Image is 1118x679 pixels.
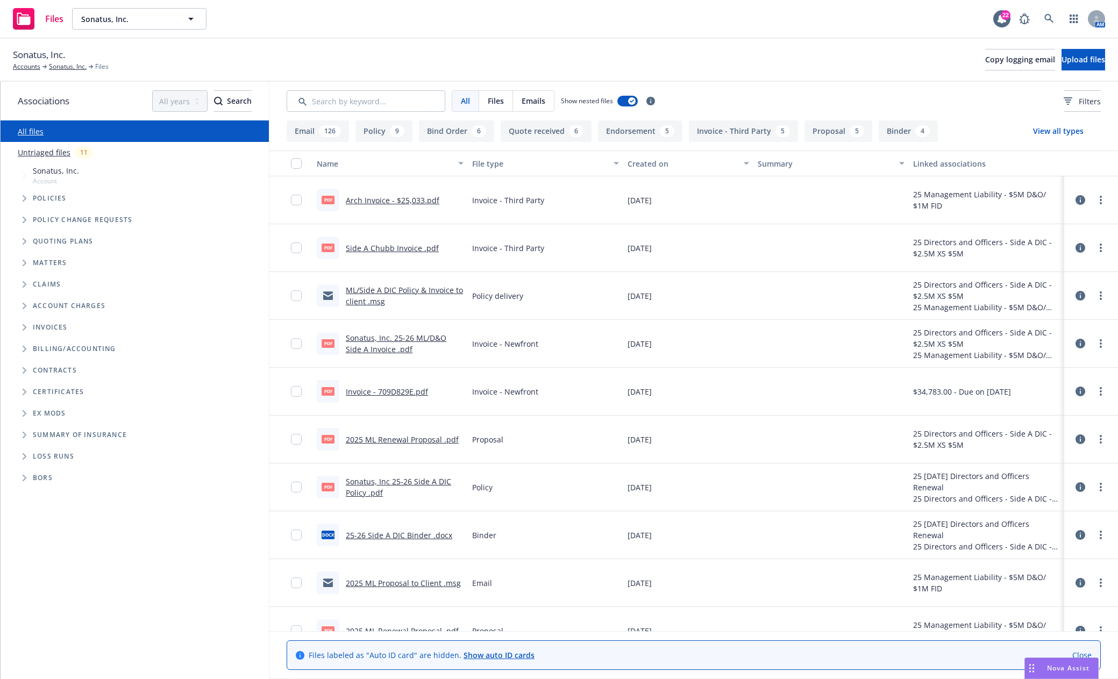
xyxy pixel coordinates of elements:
[472,125,486,137] div: 6
[291,625,302,636] input: Toggle Row Selected
[561,96,613,105] span: Show nested files
[1,163,269,338] div: Tree Example
[1094,576,1107,589] a: more
[214,90,252,112] button: SearchSearch
[913,237,1060,259] div: 25 Directors and Officers - Side A DIC - $2.5M XS $5M
[501,120,592,142] button: Quote received
[758,158,893,169] div: Summary
[214,91,252,111] div: Search
[1094,289,1107,302] a: more
[312,151,468,176] button: Name
[18,147,70,158] a: Untriaged files
[472,577,492,589] span: Email
[1,338,269,489] div: Folder Tree Example
[33,217,132,223] span: Policy change requests
[33,303,105,309] span: Account charges
[472,482,493,493] span: Policy
[291,577,302,588] input: Toggle Row Selected
[287,90,445,112] input: Search by keyword...
[95,62,109,72] span: Files
[628,482,652,493] span: [DATE]
[33,165,79,176] span: Sonatus, Inc.
[1094,385,1107,398] a: more
[1014,8,1035,30] a: Report a Bug
[464,650,535,660] a: Show auto ID cards
[81,13,174,25] span: Sonatus, Inc.
[346,530,452,540] a: 25-26 Side A DIC Binder .docx
[628,158,737,169] div: Created on
[322,626,334,634] span: pdf
[291,530,302,540] input: Toggle Row Selected
[291,290,302,301] input: Toggle Row Selected
[628,577,652,589] span: [DATE]
[291,158,302,169] input: Select all
[346,434,459,445] a: 2025 ML Renewal Proposal .pdf
[33,281,61,288] span: Claims
[775,125,790,137] div: 5
[33,238,94,245] span: Quoting plans
[472,242,544,254] span: Invoice - Third Party
[472,195,544,206] span: Invoice - Third Party
[913,493,1060,504] div: 25 Directors and Officers - Side A DIC - $2.5M XS $5M
[1001,10,1010,20] div: 22
[322,244,334,252] span: pdf
[913,327,1060,349] div: 25 Directors and Officers - Side A DIC - $2.5M XS $5M
[628,386,652,397] span: [DATE]
[355,120,412,142] button: Policy
[322,531,334,539] span: docx
[985,54,1055,65] span: Copy logging email
[472,386,538,397] span: Invoice - Newfront
[346,243,439,253] a: Side A Chubb Invoice .pdf
[346,626,459,636] a: 2025 ML Renewal Proposal .pdf
[390,125,404,137] div: 9
[33,324,68,331] span: Invoices
[33,410,66,417] span: Ex Mods
[461,95,470,106] span: All
[879,120,938,142] button: Binder
[1094,481,1107,494] a: more
[33,195,67,202] span: Policies
[522,95,545,106] span: Emails
[598,120,682,142] button: Endorsement
[49,62,87,72] a: Sonatus, Inc.
[660,125,674,137] div: 5
[309,649,535,661] span: Files labeled as "Auto ID card" are hidden.
[33,475,53,481] span: BORs
[322,387,334,395] span: pdf
[72,8,206,30] button: Sonatus, Inc.
[913,386,1011,397] div: $34,783.00 - Due on [DATE]
[628,530,652,541] span: [DATE]
[1094,433,1107,446] a: more
[468,151,623,176] button: File type
[472,158,607,169] div: File type
[472,338,538,349] span: Invoice - Newfront
[322,435,334,443] span: pdf
[33,260,67,266] span: Matters
[45,15,63,23] span: Files
[913,158,1060,169] div: Linked associations
[346,333,446,354] a: Sonatus, Inc. 25-26 ML/D&O Side A Invoice .pdf
[628,338,652,349] span: [DATE]
[1062,49,1105,70] button: Upload files
[291,386,302,397] input: Toggle Row Selected
[317,158,452,169] div: Name
[75,146,93,159] div: 11
[913,279,1060,302] div: 25 Directors and Officers - Side A DIC - $2.5M XS $5M
[346,285,463,306] a: ML/Side A DIC Policy & Invoice to client .msg
[628,434,652,445] span: [DATE]
[569,125,583,137] div: 6
[913,619,1060,642] div: 25 Management Liability - $5M D&O/ $1M FID
[1079,96,1101,107] span: Filters
[33,176,79,185] span: Account
[291,482,302,492] input: Toggle Row Selected
[346,476,451,498] a: Sonatus, Inc 25-26 Side A DIC Policy .pdf
[850,125,864,137] div: 5
[913,428,1060,451] div: 25 Directors and Officers - Side A DIC - $2.5M XS $5M
[1064,96,1101,107] span: Filters
[1094,624,1107,637] a: more
[913,571,1060,594] div: 25 Management Liability - $5M D&O/ $1M FID
[33,432,127,438] span: Summary of insurance
[472,530,496,541] span: Binder
[291,434,302,445] input: Toggle Row Selected
[985,49,1055,70] button: Copy logging email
